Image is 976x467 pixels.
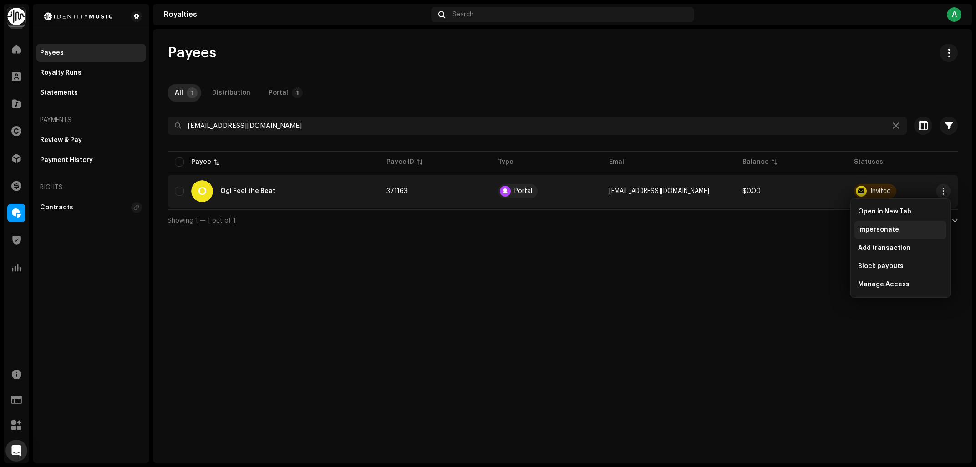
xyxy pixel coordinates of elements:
[858,208,911,215] span: Open In New Tab
[40,89,78,96] div: Statements
[187,87,198,98] p-badge: 1
[947,7,961,22] div: A
[609,188,709,194] span: ogireadthemail@gmail.com
[269,84,288,102] div: Portal
[164,11,427,18] div: Royalties
[858,226,899,233] span: Impersonate
[36,44,146,62] re-m-nav-item: Payees
[36,64,146,82] re-m-nav-item: Royalty Runs
[386,157,414,167] div: Payee ID
[36,84,146,102] re-m-nav-item: Statements
[742,188,761,194] span: $0.00
[36,177,146,198] re-a-nav-header: Rights
[5,440,27,462] div: Open Intercom Messenger
[40,204,73,211] div: Contracts
[212,84,250,102] div: Distribution
[175,84,183,102] div: All
[870,188,891,194] div: Invited
[40,69,81,76] div: Royalty Runs
[191,157,211,167] div: Payee
[742,157,769,167] div: Balance
[36,198,146,217] re-m-nav-item: Contracts
[858,244,910,252] span: Add transaction
[40,137,82,144] div: Review & Pay
[40,157,93,164] div: Payment History
[191,180,213,202] div: O
[858,263,904,270] span: Block payouts
[292,87,303,98] p-badge: 1
[36,151,146,169] re-m-nav-item: Payment History
[168,117,907,135] input: Search
[220,188,275,194] div: Ogi Feel the Beat
[514,188,532,194] div: Portal
[168,218,236,224] span: Showing 1 — 1 out of 1
[36,109,146,131] re-a-nav-header: Payments
[40,11,117,22] img: 2d8271db-5505-4223-b535-acbbe3973654
[452,11,473,18] span: Search
[40,49,64,56] div: Payees
[386,188,407,194] span: 371163
[168,44,216,62] span: Payees
[7,7,25,25] img: 0f74c21f-6d1c-4dbc-9196-dbddad53419e
[36,131,146,149] re-m-nav-item: Review & Pay
[858,281,910,288] span: Manage Access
